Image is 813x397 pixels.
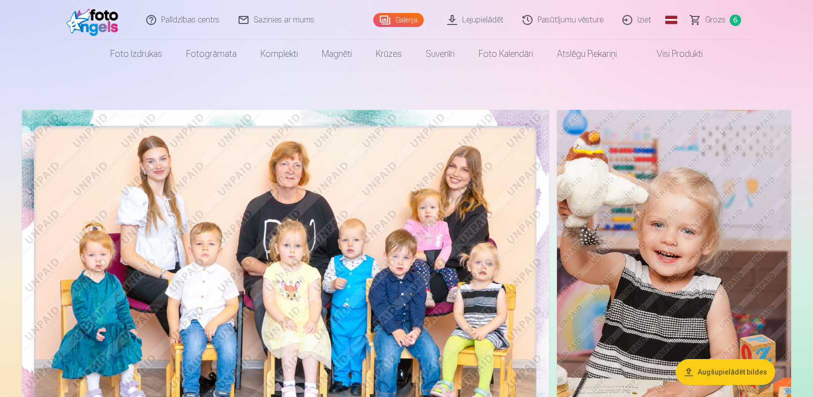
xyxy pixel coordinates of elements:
span: Grozs [705,14,726,26]
a: Galerija [373,13,424,27]
a: Atslēgu piekariņi [545,40,629,68]
a: Krūzes [364,40,414,68]
a: Visi produkti [629,40,715,68]
a: Foto kalendāri [467,40,545,68]
img: /fa1 [66,4,124,36]
button: Augšupielādēt bildes [676,359,775,385]
a: Komplekti [249,40,310,68]
a: Magnēti [310,40,364,68]
a: Fotogrāmata [174,40,249,68]
a: Suvenīri [414,40,467,68]
a: Foto izdrukas [98,40,174,68]
span: 6 [730,14,741,26]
